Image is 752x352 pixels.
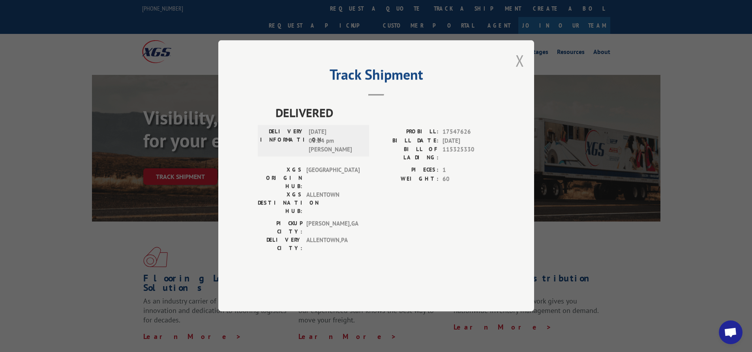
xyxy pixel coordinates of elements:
span: [DATE] 03:24 pm [PERSON_NAME] [309,128,362,155]
label: BILL OF LADING: [376,145,439,162]
label: PIECES: [376,166,439,175]
label: DELIVERY INFORMATION: [260,128,305,155]
label: BILL DATE: [376,136,439,145]
span: [GEOGRAPHIC_DATA] [306,166,360,191]
label: DELIVERY CITY: [258,236,302,253]
button: Close modal [516,50,524,71]
span: 1 [443,166,495,175]
span: ALLENTOWN [306,191,360,216]
label: XGS ORIGIN HUB: [258,166,302,191]
label: WEIGHT: [376,175,439,184]
h2: Track Shipment [258,69,495,84]
span: DELIVERED [276,104,495,122]
label: XGS DESTINATION HUB: [258,191,302,216]
div: Open chat [719,320,743,344]
span: 115325330 [443,145,495,162]
label: PICKUP CITY: [258,220,302,236]
span: [DATE] [443,136,495,145]
span: 60 [443,175,495,184]
span: ALLENTOWN , PA [306,236,360,253]
span: 17547626 [443,128,495,137]
label: PROBILL: [376,128,439,137]
span: [PERSON_NAME] , GA [306,220,360,236]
